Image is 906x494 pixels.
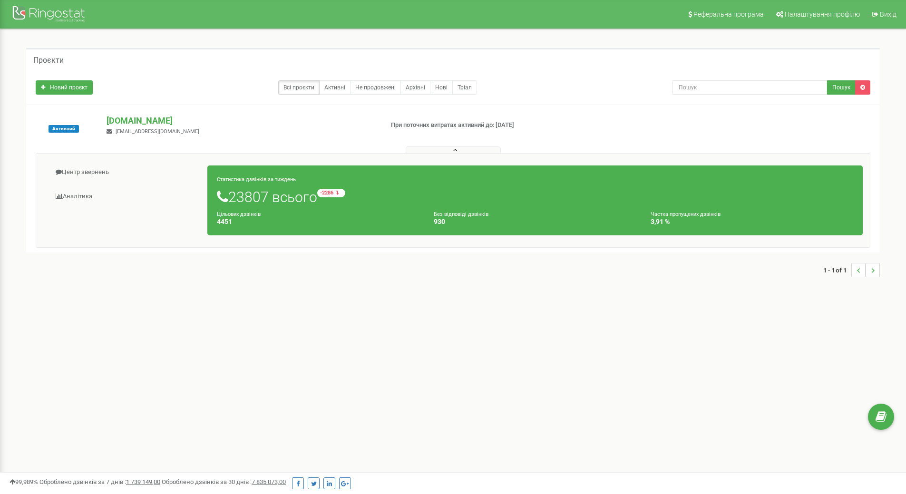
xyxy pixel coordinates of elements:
a: Новий проєкт [36,80,93,95]
span: Налаштування профілю [785,10,860,18]
span: Оброблено дзвінків за 30 днів : [162,478,286,485]
a: Центр звернень [43,161,208,184]
a: Аналiтика [43,185,208,208]
button: Пошук [827,80,856,95]
a: Архівні [400,80,430,95]
span: Реферальна програма [693,10,764,18]
u: 1 739 149,00 [126,478,160,485]
input: Пошук [672,80,828,95]
span: 1 - 1 of 1 [823,263,851,277]
a: Всі проєкти [278,80,320,95]
h1: 23807 всього [217,189,853,205]
small: -2286 [317,189,345,197]
span: 99,989% [10,478,38,485]
span: Оброблено дзвінків за 7 днів : [39,478,160,485]
small: Статистика дзвінків за тиждень [217,176,296,183]
small: Частка пропущених дзвінків [651,211,721,217]
small: Цільових дзвінків [217,211,261,217]
p: [DOMAIN_NAME] [107,115,375,127]
h4: 4451 [217,218,419,225]
p: При поточних витратах активний до: [DATE] [391,121,589,130]
nav: ... [823,253,880,287]
h4: 3,91 % [651,218,853,225]
u: 7 835 073,00 [252,478,286,485]
a: Активні [319,80,351,95]
a: Нові [430,80,453,95]
span: Активний [49,125,79,133]
a: Не продовжені [350,80,401,95]
h5: Проєкти [33,56,64,65]
span: [EMAIL_ADDRESS][DOMAIN_NAME] [116,128,199,135]
h4: 930 [434,218,636,225]
a: Тріал [452,80,477,95]
small: Без відповіді дзвінків [434,211,488,217]
span: Вихід [880,10,896,18]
